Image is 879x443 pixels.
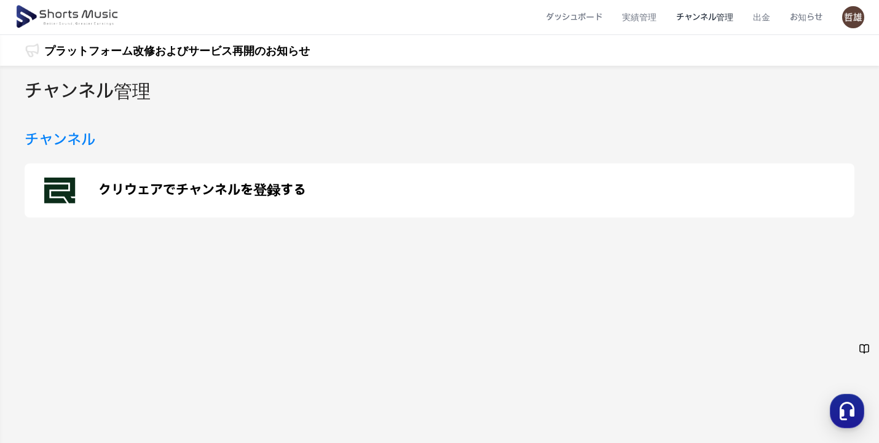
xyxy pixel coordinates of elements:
a: 出金 [743,1,780,34]
img: 알림 아이콘 [25,43,39,58]
a: 実績管理 [612,1,666,34]
a: チャンネル管理 [666,1,743,34]
h3: チャンネル [25,129,95,151]
a: お知らせ [780,1,832,34]
a: プラットフォーム改修およびサービス再開のお知らせ [44,42,310,59]
h2: チャンネル管理 [25,78,151,106]
a: ダッシュボード [536,1,612,34]
a: クリウェアでチャンネルを登録する [25,163,854,218]
p: クリウェアでチャンネルを登録する [98,183,306,198]
img: 사용자 이미지 [842,6,864,28]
